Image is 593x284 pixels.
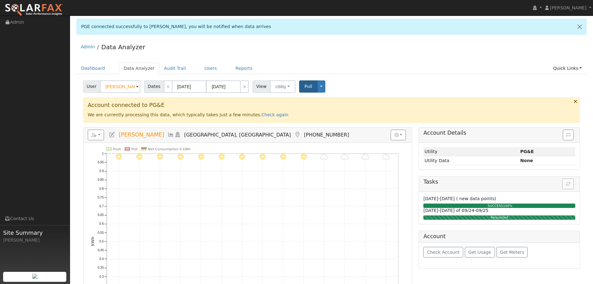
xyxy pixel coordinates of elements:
a: Data Analyzer [119,63,159,74]
text: 0.65 [97,213,104,217]
i: 9/10 - Clear [301,154,307,160]
button: Get Usage [465,247,495,258]
a: Reports [231,63,257,74]
text: Pull [131,147,137,151]
td: Utility [423,147,519,156]
a: Users [200,63,222,74]
img: retrieve [32,274,37,279]
i: 9/11 - Cloudy [320,154,328,160]
i: 9/04 - Clear [177,154,184,160]
text: 0.95 [97,161,104,164]
i: 9/05 - Clear [198,154,204,160]
text: 0.35 [97,266,104,270]
a: Check again [261,112,289,117]
h6: [DATE]-[DATE] of 09/24-09/25 [423,208,575,213]
i: 9/01 - Clear [116,154,122,160]
a: Audit Trail [159,63,191,74]
text: Net Consumption 0 kWh [148,147,191,151]
text: 0.75 [97,196,104,199]
text: 0.6 [99,222,104,225]
a: Dashboard [77,63,110,74]
a: Quick Links [548,63,586,74]
div: We are currently processing this data, which typically takes just a few minutes. [83,97,580,123]
i: 9/08 - Clear [260,154,266,160]
img: SolarFax [5,3,63,17]
span: Pull [304,84,312,89]
text: 0.4 [99,257,104,261]
span: Site Summary [3,229,67,237]
button: Utility [270,80,295,93]
strong: None [520,158,533,163]
span: 100% [503,204,512,208]
span: Check Account [427,250,460,255]
i: 9/03 - Clear [157,154,163,160]
a: Close [573,19,586,34]
text: Push [113,147,121,151]
h5: Account [423,233,445,239]
span: [PHONE_NUMBER] [304,132,349,138]
a: Map [294,132,301,138]
h5: Account Details [423,130,575,136]
button: Check Account [423,247,463,258]
text: 0.9 [99,169,104,173]
h3: Account connected to PG&E [88,102,576,108]
span: View [252,80,270,93]
div: Requested [423,215,575,220]
button: Get Meters [497,247,528,258]
strong: ID: 17285979, authorized: 09/15/25 [520,149,534,154]
input: Select a User [100,80,140,93]
text: 0.85 [97,178,104,181]
text: 0.8 [99,187,104,190]
text: 0.7 [99,205,104,208]
div: SUCCESS [422,204,578,209]
span: [PERSON_NAME] [119,132,164,138]
a: Data Analyzer [101,43,145,51]
text: 0.3 [99,275,104,278]
span: [DATE]-[DATE] [423,196,454,201]
i: 9/02 - Clear [136,154,143,160]
a: < [164,80,172,93]
span: ( new data points) [456,196,496,201]
div: PGE connected successfully to [PERSON_NAME], you will be notified when data arrives [77,19,587,35]
td: Utility Data [423,156,519,165]
i: 9/07 - Clear [239,154,245,160]
span: Get Meters [500,250,524,255]
div: [PERSON_NAME] [3,237,67,243]
button: Pull [299,80,318,93]
span: Get Usage [468,250,491,255]
i: 9/13 - Cloudy [361,154,369,160]
i: 9/12 - Cloudy [341,154,349,160]
text: 0.55 [97,231,104,234]
h5: Tasks [423,179,575,185]
text: 1 [102,152,104,155]
a: Login As (last Never) [174,132,181,138]
a: Multi-Series Graph [167,132,174,138]
i: 9/09 - Clear [280,154,286,160]
span: Dates [144,80,164,93]
text: kWh [91,237,95,246]
i: 9/06 - Clear [219,154,225,160]
span: User [83,80,100,93]
button: Issue History [563,130,574,140]
text: 0.5 [99,240,104,243]
a: Edit User (37314) [109,132,115,138]
a: Admin [81,44,95,49]
span: [GEOGRAPHIC_DATA], [GEOGRAPHIC_DATA] [184,132,291,138]
text: 0.45 [97,248,104,252]
i: 9/14 - Cloudy [382,154,390,160]
span: [PERSON_NAME] [550,5,586,10]
a: > [240,80,249,93]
